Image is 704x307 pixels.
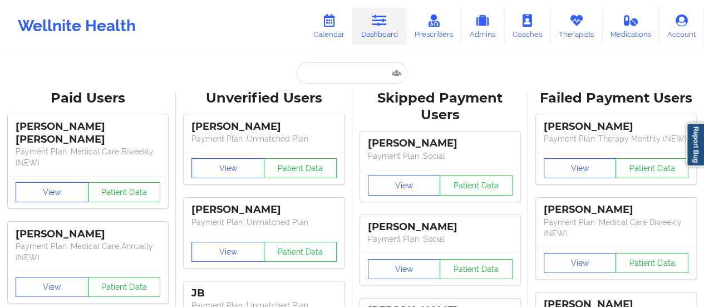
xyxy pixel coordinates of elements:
button: View [16,182,88,202]
div: [PERSON_NAME] [544,120,688,133]
div: [PERSON_NAME] [PERSON_NAME] [16,120,160,146]
button: Patient Data [440,176,513,196]
a: Admins [461,8,504,45]
button: Patient Data [616,158,688,178]
a: Therapists [550,8,602,45]
div: [PERSON_NAME] [191,120,336,133]
div: Unverified Users [184,90,344,107]
p: Payment Plan : Medical Care Biweekly (NEW) [16,146,160,168]
p: Payment Plan : Medical Care Biweekly (NEW) [544,217,688,239]
p: Payment Plan : Therapy Monthly (NEW) [544,133,688,144]
div: [PERSON_NAME] [368,137,513,150]
button: View [16,277,88,297]
div: Skipped Payment Users [360,90,520,124]
button: Patient Data [264,158,337,178]
button: View [368,259,441,279]
p: Payment Plan : Unmatched Plan [191,217,336,228]
p: Payment Plan : Social [368,233,513,245]
button: Patient Data [264,242,337,262]
button: Patient Data [88,277,161,297]
button: View [191,242,264,262]
button: View [368,176,441,196]
a: Prescribers [406,8,461,45]
button: Patient Data [88,182,161,202]
button: Patient Data [440,259,513,279]
p: Payment Plan : Social [368,150,513,162]
div: [PERSON_NAME] [16,228,160,241]
a: Report Bug [686,123,704,167]
div: [PERSON_NAME] [368,221,513,233]
div: [PERSON_NAME] [191,203,336,216]
div: Paid Users [8,90,168,107]
button: Patient Data [616,253,688,273]
button: View [544,158,617,178]
a: Calendar [305,8,353,45]
div: [PERSON_NAME] [544,203,688,216]
button: View [544,253,617,273]
a: Dashboard [353,8,406,45]
a: Account [659,8,704,45]
a: Medications [602,8,659,45]
button: View [191,158,264,178]
a: Coaches [504,8,550,45]
p: Payment Plan : Medical Care Annually (NEW) [16,241,160,263]
p: Payment Plan : Unmatched Plan [191,133,336,144]
div: Failed Payment Users [536,90,696,107]
div: JB [191,287,336,300]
